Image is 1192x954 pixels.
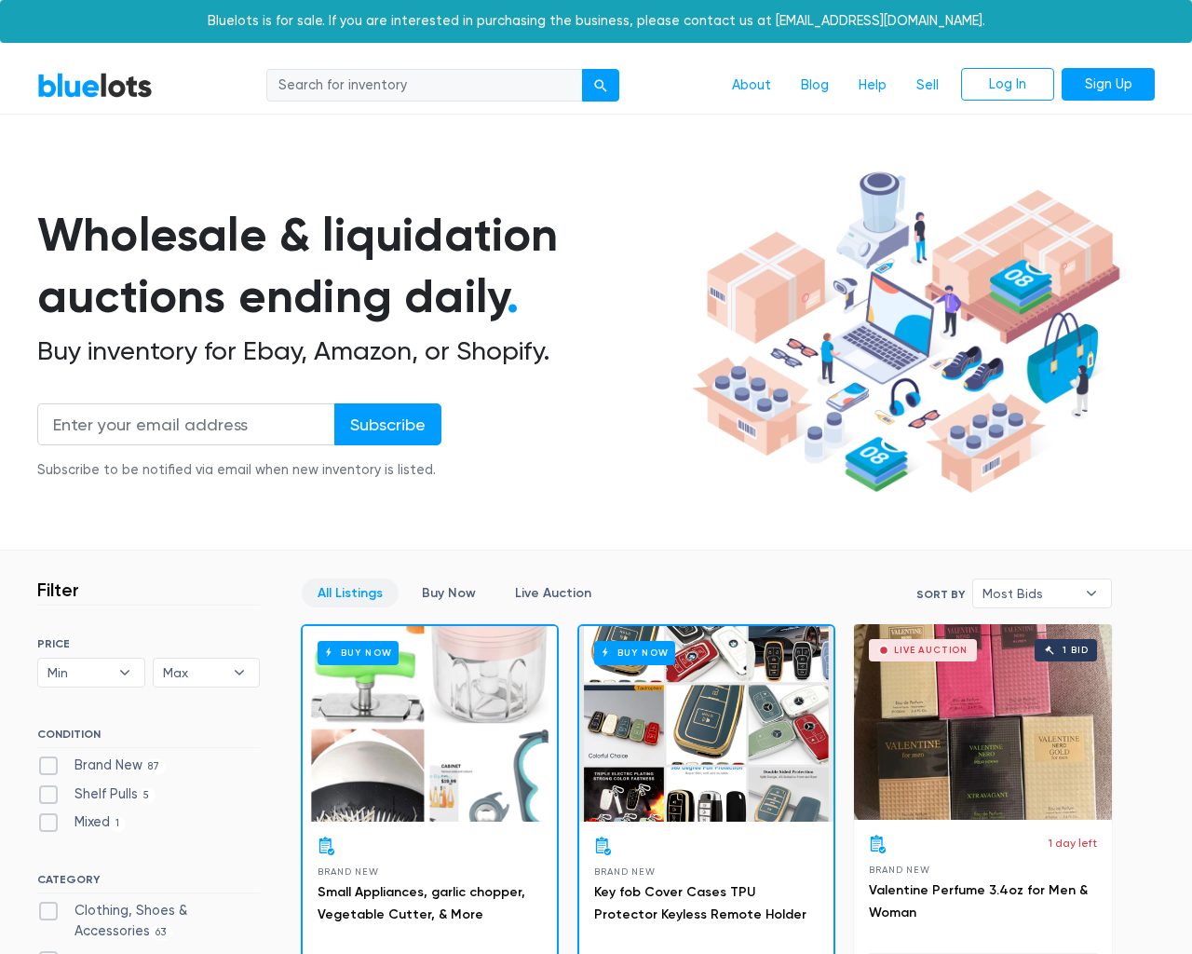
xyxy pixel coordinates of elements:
a: Small Appliances, garlic chopper, Vegetable Cutter, & More [318,884,525,922]
div: Live Auction [894,646,968,655]
div: 1 bid [1063,646,1088,655]
a: Buy Now [406,579,492,607]
span: Brand New [594,866,655,877]
a: About [717,68,786,103]
h3: Filter [37,579,79,601]
a: Buy Now [303,626,557,822]
b: ▾ [105,659,144,687]
a: All Listings [302,579,399,607]
label: Shelf Pulls [37,784,156,805]
span: Max [163,659,224,687]
span: 87 [142,759,166,774]
h6: Buy Now [594,641,675,664]
h1: Wholesale & liquidation auctions ending daily [37,204,685,328]
a: Help [844,68,901,103]
span: 1 [110,817,126,832]
input: Subscribe [334,403,441,445]
h6: PRICE [37,637,260,650]
label: Brand New [37,756,166,776]
label: Clothing, Shoes & Accessories [37,901,260,941]
a: Sign Up [1062,68,1155,102]
h6: CONDITION [37,728,260,748]
h6: Buy Now [318,641,399,664]
input: Search for inventory [266,69,583,102]
input: Enter your email address [37,403,335,445]
span: Most Bids [982,579,1076,607]
span: . [507,268,519,324]
a: Blog [786,68,844,103]
a: Live Auction 1 bid [854,624,1112,820]
span: 63 [150,925,172,940]
a: Log In [961,68,1054,102]
b: ▾ [1072,579,1111,607]
b: ▾ [220,659,259,687]
span: Brand New [318,866,378,877]
a: Sell [901,68,954,103]
span: 5 [138,788,156,803]
span: Min [47,659,109,687]
div: Subscribe to be notified via email when new inventory is listed. [37,460,441,481]
span: Brand New [869,865,929,875]
a: BlueLots [37,72,153,99]
h6: CATEGORY [37,873,260,893]
img: hero-ee84e7d0318cb26816c560f6b4441b76977f77a177738b4e94f68c95b2b83dbb.png [685,163,1127,502]
a: Valentine Perfume 3.4oz for Men & Woman [869,882,1088,920]
a: Live Auction [499,579,607,607]
label: Mixed [37,812,126,833]
a: Key fob Cover Cases TPU Protector Keyless Remote Holder [594,884,806,922]
label: Sort By [916,586,965,603]
h2: Buy inventory for Ebay, Amazon, or Shopify. [37,335,685,367]
a: Buy Now [579,626,833,822]
p: 1 day left [1049,835,1097,852]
